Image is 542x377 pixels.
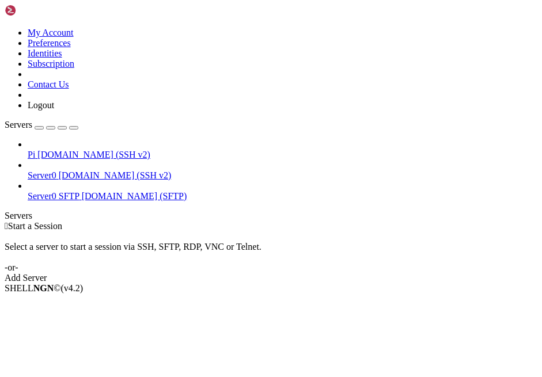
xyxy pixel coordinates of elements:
span: Start a Session [8,221,62,231]
li: Server0 SFTP [DOMAIN_NAME] (SFTP) [28,181,537,201]
div: Select a server to start a session via SSH, SFTP, RDP, VNC or Telnet. -or- [5,231,537,273]
span:  [5,221,8,231]
span: SHELL © [5,283,83,293]
div: Servers [5,211,537,221]
b: NGN [33,283,54,293]
span: Servers [5,120,32,130]
a: Server0 SFTP [DOMAIN_NAME] (SFTP) [28,191,537,201]
img: Shellngn [5,5,71,16]
a: Pi [DOMAIN_NAME] (SSH v2) [28,150,537,160]
a: My Account [28,28,74,37]
a: Subscription [28,59,74,68]
li: Server0 [DOMAIN_NAME] (SSH v2) [28,160,537,181]
div: Add Server [5,273,537,283]
span: Server0 SFTP [28,191,79,201]
a: Identities [28,48,62,58]
span: Server0 [28,170,56,180]
span: Pi [28,150,35,159]
li: Pi [DOMAIN_NAME] (SSH v2) [28,139,537,160]
a: Preferences [28,38,71,48]
a: Server0 [DOMAIN_NAME] (SSH v2) [28,170,537,181]
a: Contact Us [28,79,69,89]
span: [DOMAIN_NAME] (SFTP) [82,191,187,201]
span: [DOMAIN_NAME] (SSH v2) [59,170,172,180]
a: Servers [5,120,78,130]
a: Logout [28,100,54,110]
span: [DOMAIN_NAME] (SSH v2) [37,150,150,159]
span: 4.2.0 [61,283,84,293]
